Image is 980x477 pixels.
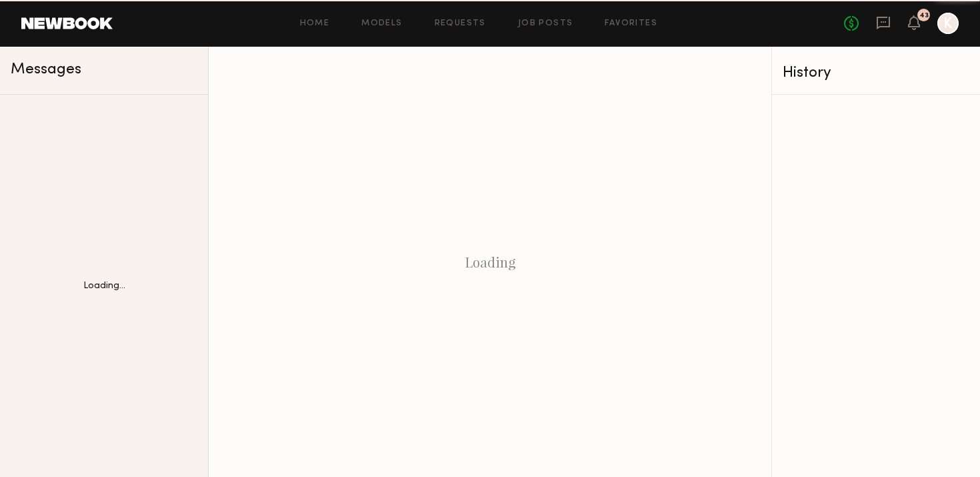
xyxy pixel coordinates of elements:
div: 43 [919,12,929,19]
div: Loading... [83,282,125,291]
div: History [783,65,969,81]
a: Requests [435,19,486,28]
div: Loading [209,47,771,477]
span: Messages [11,62,81,77]
a: Favorites [605,19,657,28]
a: K [937,13,959,34]
a: Models [361,19,402,28]
a: Home [300,19,330,28]
a: Job Posts [518,19,573,28]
